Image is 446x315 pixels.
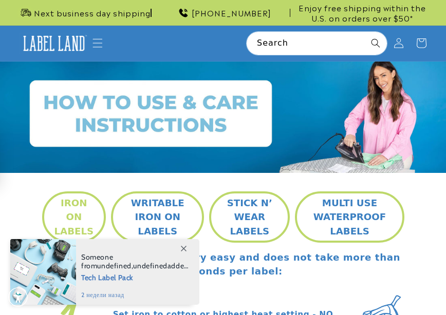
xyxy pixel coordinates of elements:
[42,191,106,243] button: IRON ON LABELS
[364,32,387,54] button: Search
[86,32,109,54] summary: Menu
[97,261,131,270] span: undefined
[133,261,167,270] span: undefined
[192,8,271,18] span: [PHONE_NUMBER]
[15,29,92,58] a: Label Land
[295,191,404,243] button: MULTI USE WATERPROOF LABELS
[209,191,290,243] button: STICK N’ WEAR LABELS
[294,3,430,23] span: Enjoy free shipping within the U.S. on orders over $50*
[111,191,204,243] button: WRITABLE IRON ON LABELS
[81,253,189,270] span: Someone from , added this product to their cart.
[34,8,151,18] span: Next business day shipping
[42,250,404,279] p: Applying these labels is very easy and does not take more than 15 seconds per label:
[20,33,89,54] img: Label Land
